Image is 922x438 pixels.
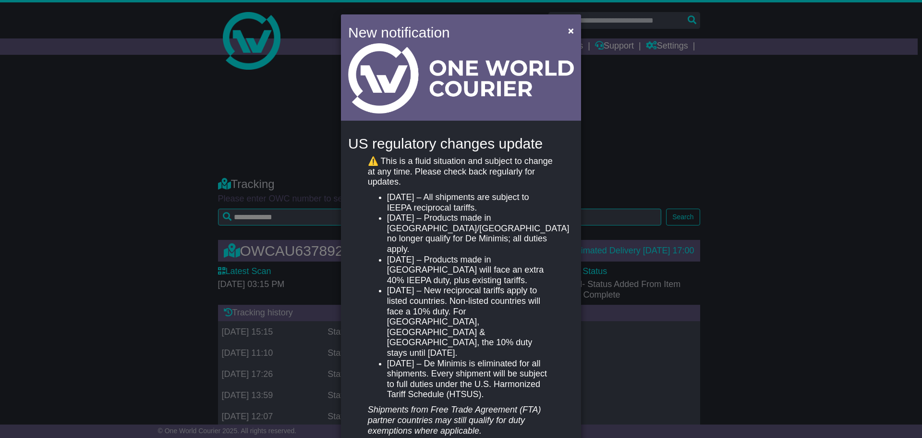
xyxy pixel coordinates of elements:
[563,21,579,40] button: Close
[348,136,574,151] h4: US regulatory changes update
[348,22,554,43] h4: New notification
[348,43,574,113] img: Light
[387,359,554,400] li: [DATE] – De Minimis is eliminated for all shipments. Every shipment will be subject to full dutie...
[387,286,554,358] li: [DATE] – New reciprocal tariffs apply to listed countries. Non-listed countries will face a 10% d...
[387,255,554,286] li: [DATE] – Products made in [GEOGRAPHIC_DATA] will face an extra 40% IEEPA duty, plus existing tari...
[568,25,574,36] span: ×
[368,405,541,435] em: Shipments from Free Trade Agreement (FTA) partner countries may still qualify for duty exemptions...
[387,213,554,254] li: [DATE] – Products made in [GEOGRAPHIC_DATA]/[GEOGRAPHIC_DATA] no longer qualify for De Minimis; a...
[387,192,554,213] li: [DATE] – All shipments are subject to IEEPA reciprocal tariffs.
[368,156,554,188] p: ⚠️ This is a fluid situation and subject to change at any time. Please check back regularly for u...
